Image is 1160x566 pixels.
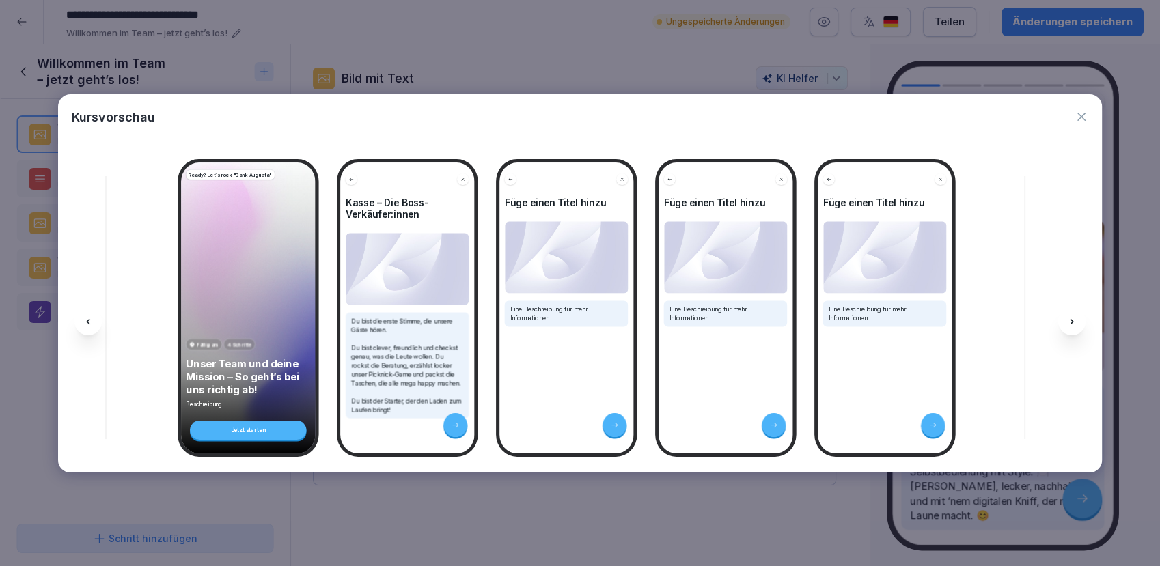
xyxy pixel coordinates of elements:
[189,171,272,178] p: Ready? Let´s rock "Dank Augusta"
[823,197,947,208] h4: Füge einen Titel hinzu
[664,221,788,294] img: Bild und Text Vorschau
[669,305,782,322] p: Eine Beschreibung für mehr Informationen.
[505,221,629,294] img: Bild und Text Vorschau
[346,233,469,305] img: Bild und Text Vorschau
[186,400,311,408] p: Beschreibung
[346,197,469,220] h4: Kasse – Die Boss-Verkäufer:innen
[664,197,788,208] h4: Füge einen Titel hinzu
[72,108,155,126] p: Kursvorschau
[186,357,311,396] p: Unser Team und deine Mission – So geht’s bei uns richtig ab!
[197,341,219,348] p: Fällig am
[510,305,623,322] p: Eine Beschreibung für mehr Informationen.
[190,421,307,440] div: Jetzt starten
[829,305,941,322] p: Eine Beschreibung für mehr Informationen.
[227,341,252,348] p: 4 Schritte
[351,316,464,414] p: Du bist die erste Stimme, die unsere Gäste hören. Du bist clever, freundlich und checkst genau, w...
[505,197,629,208] h4: Füge einen Titel hinzu
[823,221,947,294] img: Bild und Text Vorschau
